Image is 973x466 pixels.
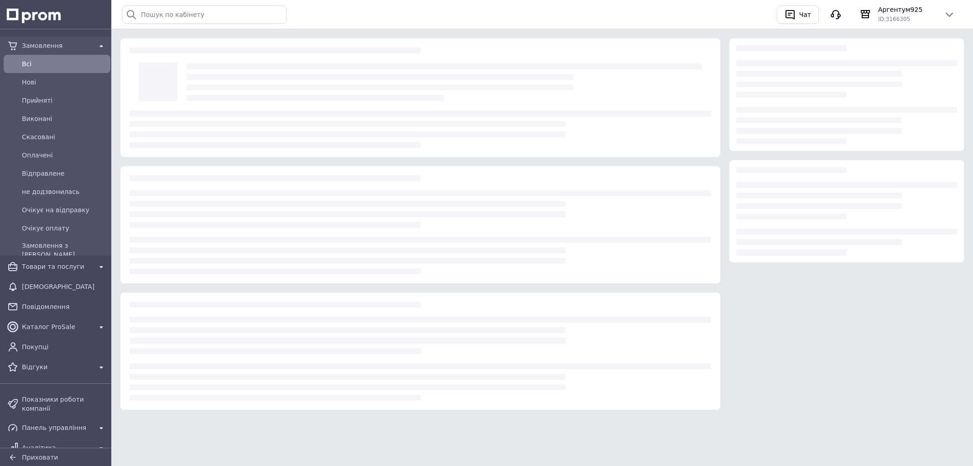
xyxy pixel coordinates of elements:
span: Покупці [22,342,107,351]
span: Приховати [22,454,58,461]
span: Нові [22,78,107,87]
span: Панель управління [22,423,92,432]
span: Показники роботи компанії [22,395,107,413]
span: Відгуки [22,362,92,372]
input: Пошук по кабінету [122,5,286,24]
span: Замовлення з [PERSON_NAME] [22,241,107,259]
span: не додзвонилась [22,187,107,196]
span: Оплачені [22,151,107,160]
span: Замовлення [22,41,92,50]
span: Очікує на відправку [22,205,107,215]
span: Аналітика [22,443,92,452]
div: Чат [797,8,813,21]
span: Всi [22,59,107,68]
span: [DEMOGRAPHIC_DATA] [22,282,107,291]
span: Відправлене [22,169,107,178]
span: Прийняті [22,96,107,105]
span: Очікує оплату [22,224,107,233]
span: Повідомлення [22,302,107,311]
span: Скасовані [22,132,107,141]
span: Товари та послуги [22,262,92,271]
span: ID: 3166305 [878,16,910,22]
span: Аргентум925 [878,5,937,14]
span: Каталог ProSale [22,322,92,331]
button: Чат [777,5,819,24]
span: Виконані [22,114,107,123]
